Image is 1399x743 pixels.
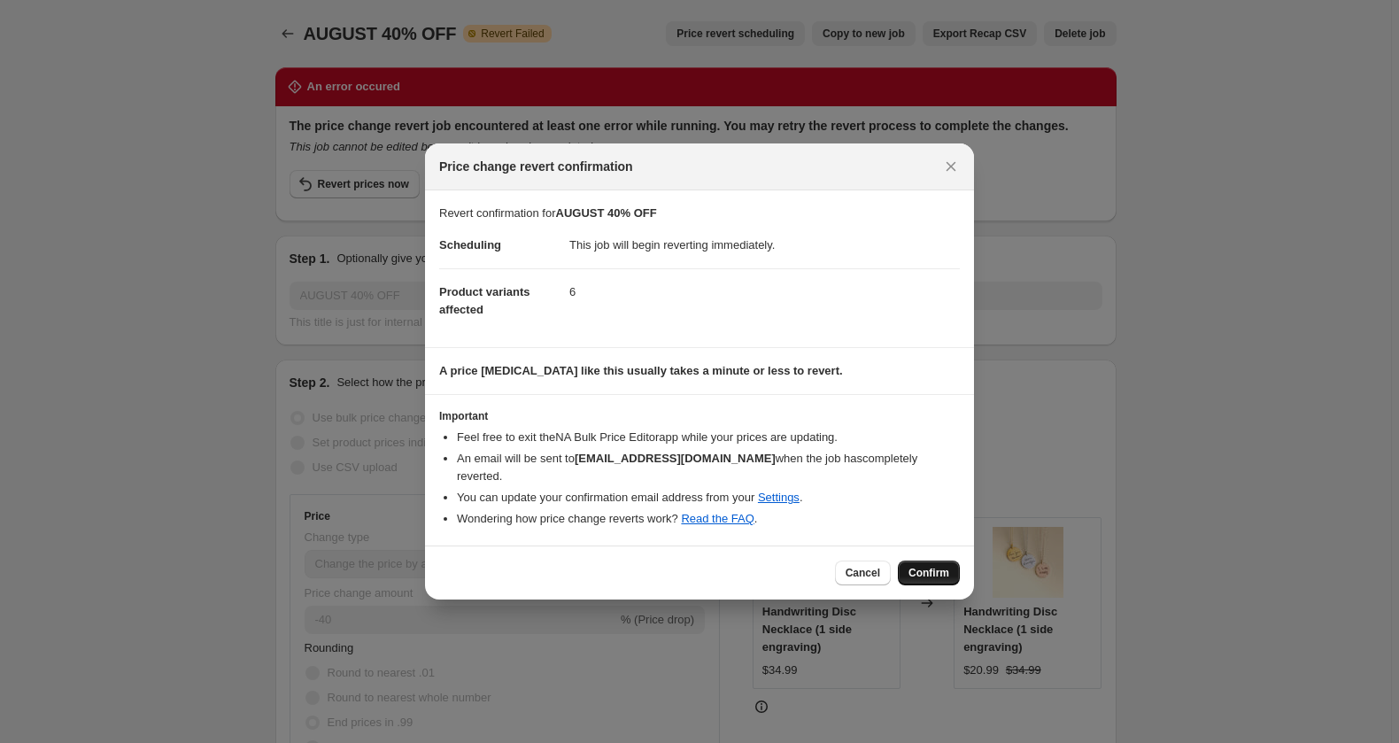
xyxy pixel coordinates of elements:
[457,489,960,507] li: You can update your confirmation email address from your .
[556,206,657,220] b: AUGUST 40% OFF
[457,429,960,446] li: Feel free to exit the NA Bulk Price Editor app while your prices are updating.
[898,561,960,585] button: Confirm
[575,452,776,465] b: [EMAIL_ADDRESS][DOMAIN_NAME]
[457,450,960,485] li: An email will be sent to when the job has completely reverted .
[846,566,880,580] span: Cancel
[835,561,891,585] button: Cancel
[439,409,960,423] h3: Important
[439,238,501,252] span: Scheduling
[457,510,960,528] li: Wondering how price change reverts work? .
[439,364,843,377] b: A price [MEDICAL_DATA] like this usually takes a minute or less to revert.
[758,491,800,504] a: Settings
[439,285,530,316] span: Product variants affected
[939,154,963,179] button: Close
[681,512,754,525] a: Read the FAQ
[569,222,960,268] dd: This job will begin reverting immediately.
[439,205,960,222] p: Revert confirmation for
[569,268,960,315] dd: 6
[439,158,633,175] span: Price change revert confirmation
[908,566,949,580] span: Confirm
